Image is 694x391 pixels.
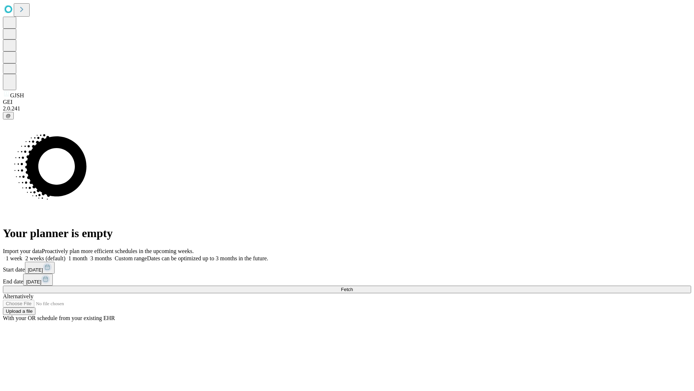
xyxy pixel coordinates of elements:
button: [DATE] [23,274,53,286]
h1: Your planner is empty [3,227,691,240]
span: Dates can be optimized up to 3 months in the future. [147,255,268,261]
span: Alternatively [3,293,33,299]
button: Upload a file [3,307,35,315]
span: @ [6,113,11,118]
div: Start date [3,262,691,274]
div: End date [3,274,691,286]
span: Proactively plan more efficient schedules in the upcoming weeks. [42,248,194,254]
span: With your OR schedule from your existing EHR [3,315,115,321]
span: GJSH [10,92,24,98]
span: Import your data [3,248,42,254]
button: Fetch [3,286,691,293]
span: Custom range [115,255,147,261]
span: 2 weeks (default) [25,255,65,261]
div: GEI [3,99,691,105]
div: 2.0.241 [3,105,691,112]
span: [DATE] [26,279,41,285]
span: Fetch [341,287,353,292]
button: @ [3,112,14,119]
span: 1 week [6,255,22,261]
button: [DATE] [25,262,55,274]
span: 1 month [68,255,87,261]
span: [DATE] [28,267,43,273]
span: 3 months [90,255,112,261]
